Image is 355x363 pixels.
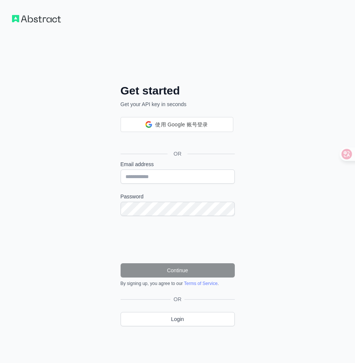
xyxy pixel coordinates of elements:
h2: Get started [121,84,235,97]
button: Continue [121,263,235,277]
iframe: reCAPTCHA [121,225,235,254]
iframe: “使用 Google 账号登录”按钮 [117,131,237,148]
label: Email address [121,160,235,168]
img: Workflow [12,15,61,22]
div: 使用 Google 账号登录 [121,117,233,132]
div: By signing up, you agree to our . [121,280,235,286]
span: OR [168,150,187,157]
p: Get your API key in seconds [121,100,235,108]
label: Password [121,193,235,200]
span: OR [171,295,184,303]
a: Login [121,312,235,326]
a: Terms of Service [184,281,218,286]
span: 使用 Google 账号登录 [155,121,208,129]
